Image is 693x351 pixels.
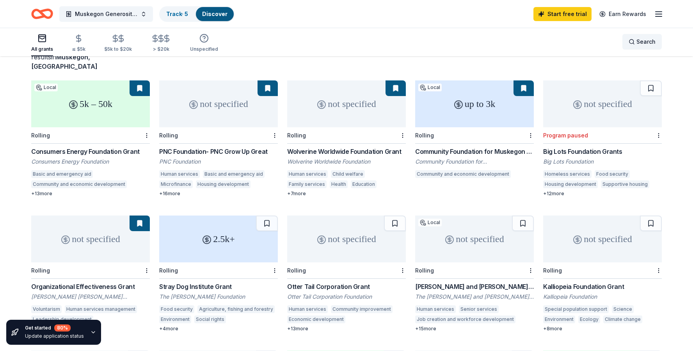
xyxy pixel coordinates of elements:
div: Big Lots Foundation Grants [543,147,662,156]
div: 5k – 50k [31,80,150,127]
a: not specifiedRollingWolverine Worldwide Foundation GrantWolverine Worldwide FoundationHuman servi... [287,80,406,197]
div: not specified [31,216,150,262]
button: Unspecified [190,30,218,56]
div: Unspecified [190,46,218,52]
a: 2.5k+RollingStray Dog Institute GrantThe [PERSON_NAME] FoundationFood securityAgriculture, fishin... [159,216,278,332]
div: Supportive housing [601,180,649,188]
button: All grants [31,30,53,56]
div: Food security [595,170,630,178]
div: Rolling [415,267,434,274]
div: up to 3k [415,80,534,127]
div: not specified [543,216,662,262]
div: + 15 more [415,326,534,332]
div: Human services [159,170,200,178]
div: Community and economic development [415,170,511,178]
div: All grants [31,46,53,52]
div: 2.5k+ [159,216,278,262]
div: results [31,52,150,71]
a: not specifiedRollingPNC Foundation- PNC Grow Up GreatPNC FoundationHuman servicesBasic and emerge... [159,80,278,197]
div: Rolling [31,267,50,274]
div: Housing development [196,180,251,188]
div: Education [351,180,377,188]
div: Environment [543,315,575,323]
div: Rolling [287,132,306,139]
a: Start free trial [533,7,592,21]
div: not specified [287,216,406,262]
div: + 13 more [287,326,406,332]
a: Home [31,5,53,23]
div: Human services [287,170,328,178]
div: Senior services [459,305,499,313]
div: Climate change [603,315,642,323]
div: Local [34,84,58,91]
div: Otter Tail Corporation Foundation [287,293,406,301]
div: not specified [415,216,534,262]
div: The [PERSON_NAME] Foundation [159,293,278,301]
a: Earn Rewards [595,7,651,21]
div: ≤ $5k [72,46,85,52]
a: 5k – 50kLocalRollingConsumers Energy Foundation GrantConsumers Energy FoundationBasic and emergen... [31,80,150,197]
div: + 4 more [159,326,278,332]
div: Community and economic development [31,180,127,188]
div: Kalliopeia Foundation [543,293,662,301]
div: Environment [159,315,191,323]
div: Organizational Effectiveness Grant [31,282,150,291]
div: Child welfare [331,170,365,178]
div: + 13 more [31,191,150,197]
div: Wolverine Worldwide Foundation [287,158,406,166]
div: Rolling [415,132,434,139]
a: Track· 5 [166,11,188,17]
div: Rolling [31,132,50,139]
div: Human services management [65,305,137,313]
div: The [PERSON_NAME] and [PERSON_NAME] Foundation [415,293,534,301]
div: Family services [287,180,327,188]
div: Rolling [159,132,178,139]
div: Basic and emergency aid [203,170,265,178]
div: Kalliopeia Foundation Grant [543,282,662,291]
div: Housing development [543,180,598,188]
div: Get started [25,324,84,331]
div: Rolling [159,267,178,274]
div: Big Lots Foundation [543,158,662,166]
div: Consumers Energy Foundation [31,158,150,166]
div: Economic development [287,315,345,323]
div: + 8 more [543,326,662,332]
div: [PERSON_NAME] [PERSON_NAME] Foundation [31,293,150,301]
div: Local [418,219,442,226]
div: Rolling [287,267,306,274]
button: Track· 5Discover [159,6,235,22]
div: Basic and emergency aid [31,170,93,178]
div: Community Foundation for Muskegon County: Community Empowerment Small Grants (CESGs) [415,147,534,156]
a: not specifiedRollingOrganizational Effectiveness Grant[PERSON_NAME] [PERSON_NAME] FoundationVolun... [31,216,150,332]
div: Science [612,305,634,313]
div: Update application status [25,333,84,339]
span: Muskegon Generosity Project [75,9,137,19]
div: + 16 more [159,191,278,197]
button: Search [622,34,662,50]
div: not specified [543,80,662,127]
div: not specified [287,80,406,127]
button: > $20k [151,31,171,56]
div: + 12 more [543,191,662,197]
div: Stray Dog Institute Grant [159,282,278,291]
div: Community improvement [331,305,393,313]
div: Agriculture, fishing and forestry [197,305,275,313]
div: Human services [287,305,328,313]
div: not specified [159,80,278,127]
div: Program paused [543,132,588,139]
div: Parks [130,180,146,188]
div: Otter Tail Corporation Grant [287,282,406,291]
button: ≤ $5k [72,31,85,56]
div: Food security [159,305,194,313]
div: Human services [415,305,456,313]
div: Homeless services [543,170,592,178]
a: up to 3kLocalRollingCommunity Foundation for Muskegon County: Community Empowerment Small Grants ... [415,80,534,180]
div: PNC Foundation [159,158,278,166]
a: not specifiedRollingKalliopeia Foundation GrantKalliopeia FoundationSpecial population supportSci... [543,216,662,332]
div: Health [330,180,348,188]
div: Consumers Energy Foundation Grant [31,147,150,156]
div: Voluntarism [31,305,62,313]
div: Job creation and workforce development [415,315,515,323]
div: [PERSON_NAME] and [PERSON_NAME] Foundation Grant [415,282,534,291]
div: PNC Foundation- PNC Grow Up Great [159,147,278,156]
